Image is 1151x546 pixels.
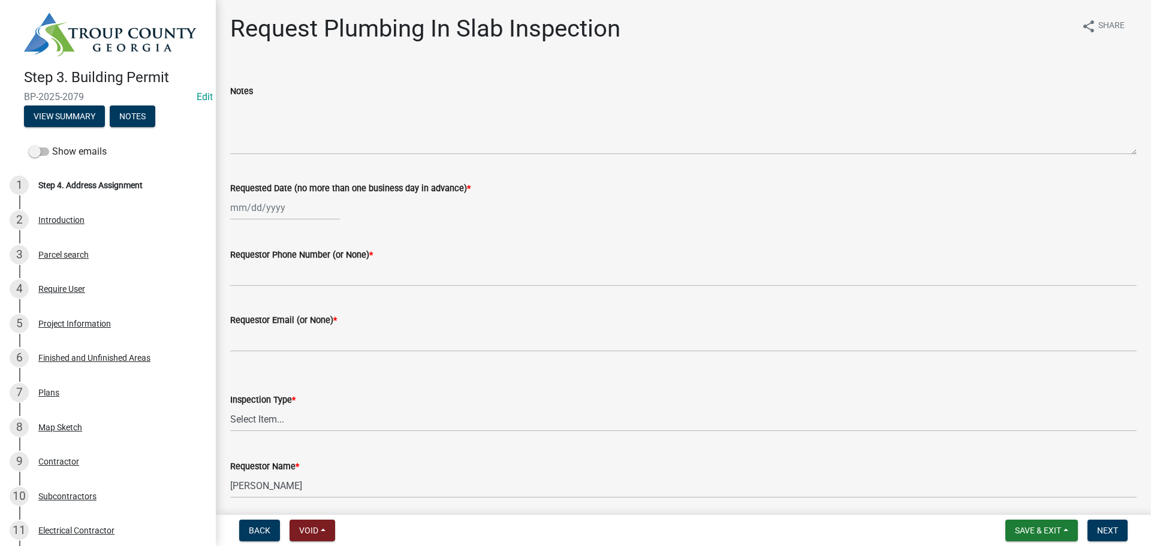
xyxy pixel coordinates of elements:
[10,521,29,540] div: 11
[38,423,82,432] div: Map Sketch
[38,181,143,189] div: Step 4. Address Assignment
[38,251,89,259] div: Parcel search
[10,348,29,367] div: 6
[24,112,105,122] wm-modal-confirm: Summary
[110,105,155,127] button: Notes
[230,88,253,96] label: Notes
[38,354,150,362] div: Finished and Unfinished Areas
[24,69,206,86] h4: Step 3. Building Permit
[230,185,471,193] label: Requested Date (no more than one business day in advance)
[38,388,59,397] div: Plans
[249,526,270,535] span: Back
[10,487,29,506] div: 10
[10,176,29,195] div: 1
[38,285,85,293] div: Require User
[230,195,340,220] input: mm/dd/yyyy
[239,520,280,541] button: Back
[38,457,79,466] div: Contractor
[1072,14,1134,38] button: shareShare
[230,14,620,43] h1: Request Plumbing In Slab Inspection
[230,463,299,471] label: Requestor Name
[290,520,335,541] button: Void
[24,91,192,102] span: BP-2025-2079
[38,319,111,328] div: Project Information
[38,526,115,535] div: Electrical Contractor
[10,279,29,298] div: 4
[1087,520,1128,541] button: Next
[1098,19,1125,34] span: Share
[24,105,105,127] button: View Summary
[10,210,29,230] div: 2
[10,314,29,333] div: 5
[1081,19,1096,34] i: share
[10,383,29,402] div: 7
[38,492,97,500] div: Subcontractors
[299,526,318,535] span: Void
[230,396,296,405] label: Inspection Type
[29,144,107,159] label: Show emails
[1005,520,1078,541] button: Save & Exit
[1015,526,1061,535] span: Save & Exit
[10,418,29,437] div: 8
[10,452,29,471] div: 9
[24,13,197,56] img: Troup County, Georgia
[110,112,155,122] wm-modal-confirm: Notes
[197,91,213,102] wm-modal-confirm: Edit Application Number
[230,251,373,260] label: Requestor Phone Number (or None)
[10,245,29,264] div: 3
[230,316,337,325] label: Requestor Email (or None)
[38,216,85,224] div: Introduction
[197,91,213,102] a: Edit
[1097,526,1118,535] span: Next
